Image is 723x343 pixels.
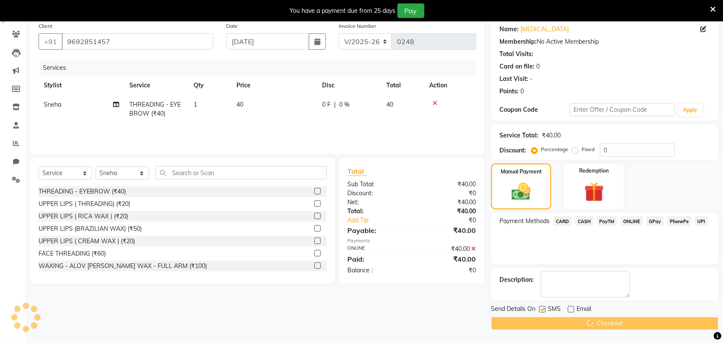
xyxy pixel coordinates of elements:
[491,304,536,315] span: Send Details On
[412,207,483,216] div: ₹40.00
[39,262,207,271] div: WAXING - ALOV [PERSON_NAME] WAX - FULL ARM (₹100)
[236,101,243,108] span: 40
[582,146,595,153] label: Fixed
[506,181,537,203] img: _cash.svg
[412,225,483,236] div: ₹40.00
[500,50,534,59] div: Total Visits:
[500,75,529,84] div: Last Visit:
[39,249,106,258] div: FACE THREADING (₹60)
[339,22,376,30] label: Invoice Number
[341,207,412,216] div: Total:
[580,167,609,175] label: Redemption
[500,217,550,226] span: Payment Methods
[290,6,396,15] div: You have a payment due from 25 days
[424,216,483,225] div: ₹0
[39,224,142,233] div: UPPER LIPS (BRAZILIAN WAX) (₹50)
[412,180,483,189] div: ₹40.00
[412,266,483,275] div: ₹0
[155,166,327,179] input: Search or Scan
[341,180,412,189] div: Sub Total:
[39,33,63,50] button: +91
[386,101,393,108] span: 40
[500,25,519,34] div: Name:
[541,146,569,153] label: Percentage
[597,216,618,226] span: PayTM
[667,216,692,226] span: PhonePe
[424,76,476,95] th: Action
[621,216,643,226] span: ONLINE
[542,131,561,140] div: ₹40.00
[500,87,519,96] div: Points:
[548,304,561,315] span: SMS
[500,62,535,71] div: Card on file:
[553,216,572,226] span: CARD
[341,245,412,254] div: ONLINE
[341,189,412,198] div: Discount:
[530,75,533,84] div: -
[500,105,570,114] div: Coupon Code
[521,25,569,34] a: [MEDICAL_DATA]
[500,146,526,155] div: Discount:
[39,200,130,209] div: UPPER LIPS ( THREADING) (₹20)
[341,198,412,207] div: Net:
[194,101,197,108] span: 1
[578,180,610,204] img: _gift.svg
[334,100,336,109] span: |
[501,168,542,176] label: Manual Payment
[39,187,126,196] div: THREADING - EYEBROW (₹40)
[129,101,181,117] span: THREADING - EYEBROW (₹40)
[500,131,539,140] div: Service Total:
[570,103,675,116] input: Enter Offer / Coupon Code
[124,76,188,95] th: Service
[521,87,524,96] div: 0
[44,101,61,108] span: Sneha
[412,198,483,207] div: ₹40.00
[39,237,135,246] div: UPPER LIPS ( CREAM WAX ) (₹20)
[39,76,124,95] th: Stylist
[341,266,412,275] div: Balance :
[347,237,476,245] div: Payments
[500,37,710,46] div: No Active Membership
[341,216,424,225] a: Add Tip
[646,216,664,226] span: GPay
[188,76,231,95] th: Qty
[322,100,331,109] span: 0 F
[575,216,594,226] span: CASH
[412,245,483,254] div: ₹40.00
[39,22,52,30] label: Client
[695,216,708,226] span: UPI
[678,104,703,116] button: Apply
[39,60,483,76] div: Services
[317,76,381,95] th: Disc
[339,100,350,109] span: 0 %
[226,22,238,30] label: Date
[397,3,424,18] button: Pay
[341,225,412,236] div: Payable:
[577,304,592,315] span: Email
[341,254,412,264] div: Paid:
[381,76,424,95] th: Total
[412,189,483,198] div: ₹0
[62,33,213,50] input: Search by Name/Mobile/Email/Code
[231,76,317,95] th: Price
[39,212,128,221] div: UPPER LIPS ( RICA WAX ) (₹20)
[537,62,540,71] div: 0
[500,37,537,46] div: Membership:
[347,167,367,176] span: Total
[412,254,483,264] div: ₹40.00
[500,275,534,284] div: Description:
